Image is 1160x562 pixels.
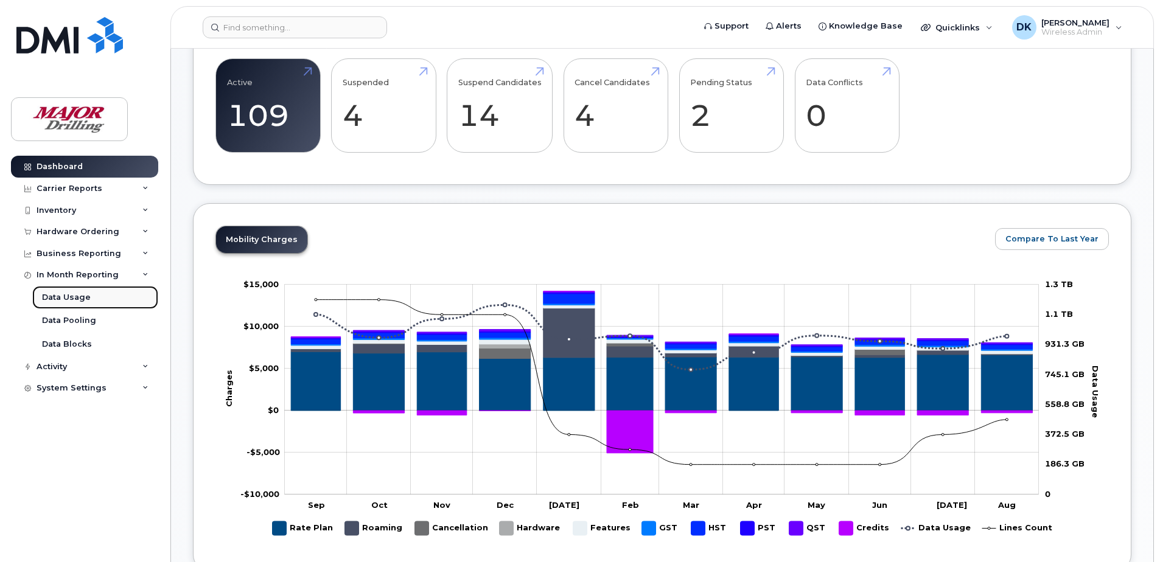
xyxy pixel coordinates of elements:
g: Credits [839,516,889,540]
tspan: Mar [683,500,699,510]
tspan: 558.8 GB [1045,399,1085,409]
span: Compare To Last Year [1005,233,1099,245]
tspan: Aug [998,500,1016,510]
tspan: $10,000 [243,321,279,331]
span: DK [1016,20,1032,35]
tspan: Oct [371,500,388,510]
g: $0 [249,363,279,373]
tspan: 1.1 TB [1045,309,1073,319]
tspan: -$10,000 [240,489,279,499]
a: Alerts [757,14,810,38]
tspan: -$5,000 [246,447,280,457]
a: Support [696,14,757,38]
g: Lines Count [982,516,1052,540]
a: Data Conflicts 0 [806,66,888,146]
a: Active 109 [227,66,309,146]
a: Knowledge Base [810,14,911,38]
span: Alerts [776,20,802,32]
div: Quicklinks [912,15,1001,40]
tspan: Apr [746,500,762,510]
tspan: Charges [224,370,234,407]
button: Compare To Last Year [995,228,1109,250]
g: Roaming [345,516,403,540]
tspan: Jun [872,500,887,510]
tspan: $5,000 [249,363,279,373]
span: Knowledge Base [829,20,903,32]
g: HST [691,516,728,540]
tspan: May [808,500,825,510]
g: Data Usage [901,516,971,540]
g: Features [573,516,631,540]
g: Rate Plan [291,352,1032,411]
g: $0 [240,489,279,499]
tspan: 372.5 GB [1045,429,1085,439]
tspan: $0 [268,405,279,415]
tspan: 1.3 TB [1045,279,1073,289]
g: Hardware [500,516,561,540]
a: Suspend Candidates 14 [458,66,542,146]
span: [PERSON_NAME] [1041,18,1109,27]
g: $0 [243,321,279,331]
tspan: [DATE] [937,500,967,510]
span: Quicklinks [935,23,980,32]
tspan: 0 [1045,489,1050,499]
tspan: $15,000 [243,279,279,289]
div: Dan Kowalson [1004,15,1131,40]
tspan: Data Usage [1091,366,1100,418]
tspan: Dec [497,500,514,510]
tspan: [DATE] [549,500,579,510]
g: Cancellation [415,516,488,540]
input: Find something... [203,16,387,38]
g: $0 [246,447,280,457]
g: Legend [273,516,1052,540]
a: Suspended 4 [343,66,425,146]
a: Pending Status 2 [690,66,772,146]
tspan: Sep [308,500,325,510]
g: $0 [243,279,279,289]
a: Mobility Charges [216,226,307,253]
span: Wireless Admin [1041,27,1109,37]
g: GST [642,516,679,540]
tspan: Feb [622,500,639,510]
tspan: Nov [433,500,450,510]
tspan: 931.3 GB [1045,339,1085,349]
g: QST [789,516,827,540]
tspan: 745.1 GB [1045,369,1085,379]
g: PST [741,516,777,540]
span: Support [715,20,749,32]
g: Rate Plan [273,516,333,540]
a: Cancel Candidates 4 [575,66,657,146]
tspan: 186.3 GB [1045,459,1085,468]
